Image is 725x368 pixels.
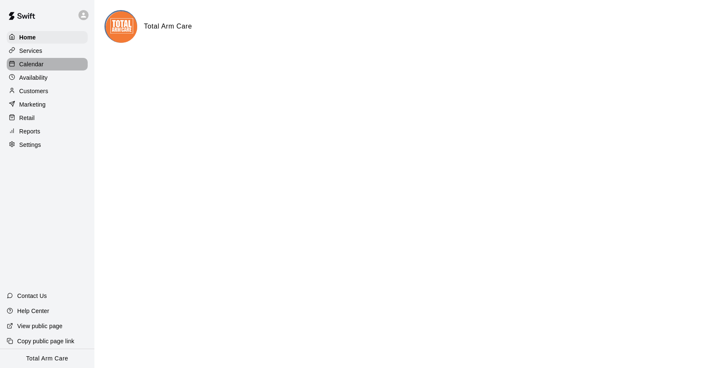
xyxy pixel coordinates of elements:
[19,141,41,149] p: Settings
[17,322,63,330] p: View public page
[17,307,49,315] p: Help Center
[106,11,137,43] img: Total Arm Care logo
[19,60,44,68] p: Calendar
[17,292,47,300] p: Contact Us
[19,87,48,95] p: Customers
[19,127,40,136] p: Reports
[7,85,88,97] a: Customers
[7,71,88,84] a: Availability
[19,73,48,82] p: Availability
[7,138,88,151] a: Settings
[17,337,74,345] p: Copy public page link
[19,100,46,109] p: Marketing
[7,31,88,44] a: Home
[7,112,88,124] a: Retail
[7,125,88,138] a: Reports
[144,21,192,32] h6: Total Arm Care
[19,114,35,122] p: Retail
[19,33,36,42] p: Home
[7,44,88,57] a: Services
[26,354,68,363] p: Total Arm Care
[7,98,88,111] a: Marketing
[7,58,88,70] a: Calendar
[19,47,42,55] p: Services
